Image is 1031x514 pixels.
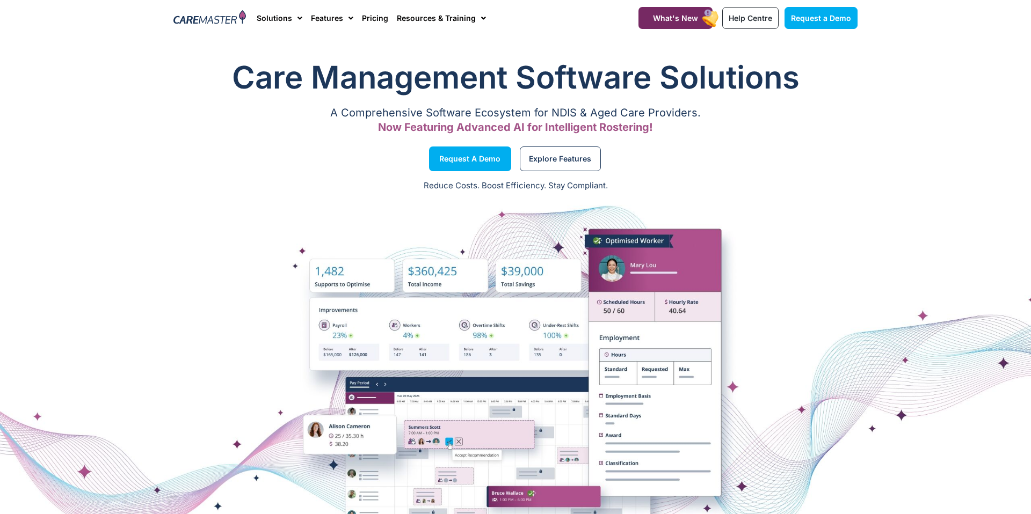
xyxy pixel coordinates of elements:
p: Reduce Costs. Boost Efficiency. Stay Compliant. [6,180,1025,192]
a: What's New [638,7,713,29]
span: Now Featuring Advanced AI for Intelligent Rostering! [378,121,653,134]
span: Request a Demo [791,13,851,23]
span: Request a Demo [439,156,500,161]
span: What's New [653,13,698,23]
h1: Care Management Software Solutions [173,56,858,99]
a: Help Centre [722,7,779,29]
a: Request a Demo [785,7,858,29]
img: CareMaster Logo [173,10,246,26]
span: Explore Features [529,156,591,161]
span: Help Centre [729,13,772,23]
p: A Comprehensive Software Ecosystem for NDIS & Aged Care Providers. [173,109,858,116]
a: Request a Demo [429,146,511,171]
a: Explore Features [520,146,601,171]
